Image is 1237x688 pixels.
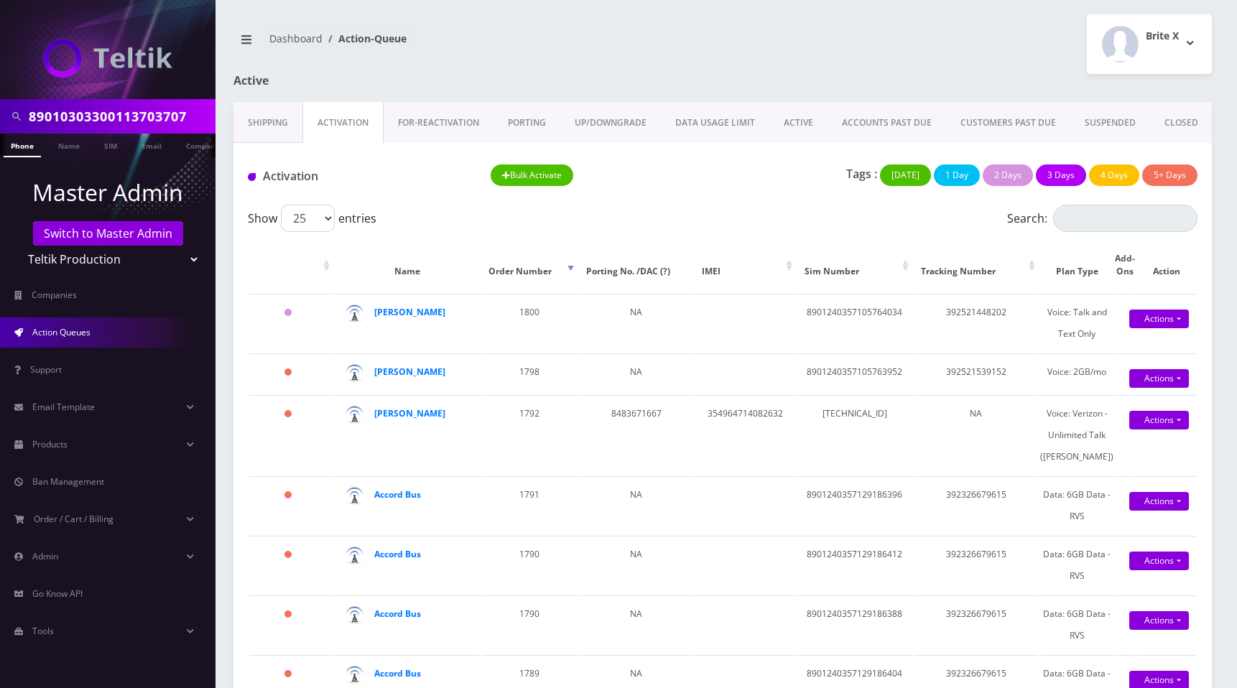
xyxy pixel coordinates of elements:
td: 354964714082632 [695,395,796,475]
th: : activate to sort column ascending [249,238,333,292]
a: Phone [4,134,41,157]
a: Accord Bus [374,548,421,560]
td: 392326679615 [914,476,1039,534]
a: [PERSON_NAME] [374,407,445,419]
li: Action-Queue [323,31,407,46]
span: Support [30,363,62,376]
a: Actions [1129,369,1189,388]
a: ACCOUNTS PAST DUE [828,102,946,144]
a: UP/DOWNGRADE [560,102,661,144]
h1: Activation [248,169,469,183]
a: Dashboard [269,32,323,45]
button: 1 Day [934,164,980,186]
a: Actions [1129,310,1189,328]
th: Order Number: activate to sort column ascending [481,238,578,292]
button: [DATE] [880,164,931,186]
span: Companies [32,289,77,301]
div: Voice: Talk and Text Only [1040,302,1113,345]
img: Teltik Production [43,39,172,78]
input: Search in Company [29,103,212,130]
nav: breadcrumb [233,24,712,65]
td: 8901240357129186396 [797,476,912,534]
td: NA [579,476,693,534]
td: NA [579,595,693,654]
a: Actions [1129,611,1189,630]
a: SUSPENDED [1070,102,1150,144]
h1: Active [233,74,545,88]
button: Switch to Master Admin [33,221,183,246]
p: Tags : [846,165,877,182]
th: Action [1136,238,1196,292]
th: IMEI: activate to sort column ascending [695,238,796,292]
div: Voice: Verizon - Unlimited Talk ([PERSON_NAME]) [1040,403,1113,468]
td: [TECHNICAL_ID] [797,395,912,475]
strong: Accord Bus [374,667,421,679]
label: Search: [1007,205,1197,232]
td: 392521539152 [914,353,1039,394]
div: Voice: 2GB/mo [1040,361,1113,383]
button: Bulk Activate [491,164,573,186]
td: 1791 [481,476,578,534]
img: Activation [248,173,256,181]
span: Admin [32,550,58,562]
td: 392326679615 [914,536,1039,594]
a: CLOSED [1150,102,1213,144]
input: Search: [1053,205,1197,232]
a: Actions [1129,411,1189,429]
a: Activation [302,102,384,144]
a: Accord Bus [374,608,421,620]
td: 1800 [481,294,578,352]
td: 8901240357129186412 [797,536,912,594]
a: Actions [1129,552,1189,570]
td: 8901240357129186388 [797,595,912,654]
a: Name [51,134,87,156]
td: NA [579,536,693,594]
td: 392326679615 [914,595,1039,654]
a: ACTIVE [769,102,828,144]
th: Sim Number: activate to sort column ascending [797,238,912,292]
span: Products [32,438,68,450]
a: FOR-REActivation [384,102,494,144]
td: 392521448202 [914,294,1039,352]
button: 5+ Days [1142,164,1197,186]
a: SIM [97,134,124,156]
label: Show entries [248,205,376,232]
a: Shipping [233,102,302,144]
a: PORTING [494,102,560,144]
a: [PERSON_NAME] [374,306,445,318]
a: Accord Bus [374,488,421,501]
th: Porting No. /DAC (?) [579,238,693,292]
th: Add-Ons [1115,238,1135,292]
button: Brite X [1087,14,1212,74]
button: 3 Days [1036,164,1086,186]
a: DATA USAGE LIMIT [661,102,769,144]
div: Data: 6GB Data - RVS [1040,544,1113,587]
span: Email Template [32,401,95,413]
span: Ban Management [32,475,104,488]
th: Name [335,238,479,292]
td: 1790 [481,536,578,594]
td: 8901240357105764034 [797,294,912,352]
button: 4 Days [1089,164,1139,186]
a: Email [134,134,169,156]
td: 8901240357105763952 [797,353,912,394]
div: Data: 6GB Data - RVS [1040,603,1113,646]
select: Showentries [281,205,335,232]
td: 1792 [481,395,578,475]
td: 1790 [481,595,578,654]
a: Actions [1129,492,1189,511]
td: 8483671667 [579,395,693,475]
span: Order / Cart / Billing [34,513,113,525]
td: 1798 [481,353,578,394]
div: Data: 6GB Data - RVS [1040,484,1113,527]
button: 2 Days [983,164,1033,186]
span: Go Know API [32,587,83,600]
a: [PERSON_NAME] [374,366,445,378]
td: NA [579,294,693,352]
span: Action Queues [32,326,91,338]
